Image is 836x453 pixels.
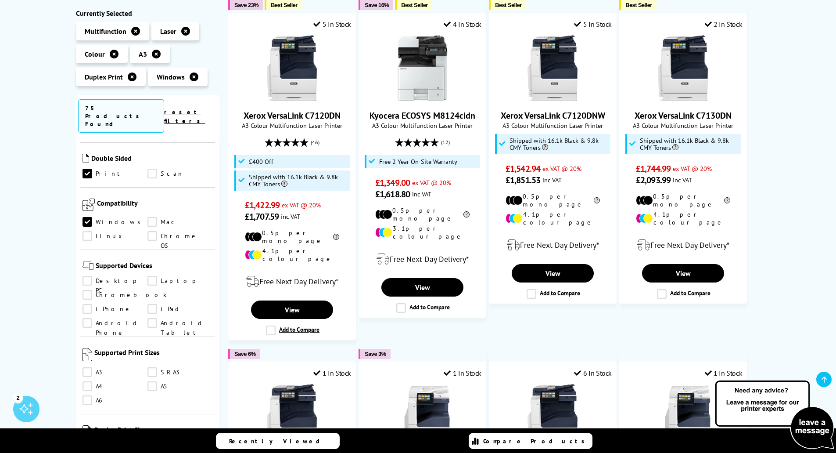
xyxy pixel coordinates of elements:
span: Double Sided [91,154,213,165]
span: Free 2 Year On-Site Warranty [379,158,457,165]
li: 4.1p per colour page [636,210,730,226]
span: ex VAT @ 20% [282,201,321,209]
div: modal_delivery [233,269,351,294]
a: Windows [83,217,148,227]
a: A6 [83,396,148,406]
a: Print [83,169,148,179]
a: Xerox VersaLink C7120DN [259,94,325,103]
span: £1,707.59 [245,211,279,222]
span: Save 6% [234,351,255,357]
a: Xerox VersaLink C7120DNW [520,94,586,103]
a: Xerox VersaLink C7130DN [635,110,732,121]
div: 5 In Stock [313,20,351,29]
div: Currently Selected [76,9,220,18]
img: Xerox VersaLink C7120DNW [520,35,586,101]
img: Xerox VersaLink C7120DN (Box Opened) [259,384,325,450]
span: Shipped with 16.1k Black & 9.8k CMY Toners [509,137,609,151]
a: Laptop [147,276,213,286]
div: modal_delivery [624,233,742,257]
span: Save 23% [234,2,258,8]
div: 4 In Stock [444,20,481,29]
a: Chromebook [83,290,167,300]
div: 2 In Stock [705,20,743,29]
span: Supported Devices [96,261,213,272]
span: Duplex Print Sizes [94,426,213,441]
a: A3 [83,368,148,377]
span: A3 Colour Multifunction Laser Printer [494,121,612,130]
span: A3 Colour Multifunction Laser Printer [233,121,351,130]
a: Mac [147,217,213,227]
label: Add to Compare [396,303,450,313]
li: 3.1p per colour page [375,225,470,240]
li: 4.1p per colour page [245,247,339,263]
button: Save 6% [228,349,260,359]
span: Recently Viewed [229,437,329,445]
span: Windows [157,72,185,81]
a: View [381,278,463,297]
a: Compare Products [469,433,592,449]
a: Linux [83,232,148,241]
img: Supported Devices [83,261,93,270]
span: £1,422.99 [245,199,280,211]
a: View [251,301,333,319]
span: ex VAT @ 20% [673,164,712,173]
a: iPhone [83,304,148,314]
span: £1,349.00 [375,177,410,188]
span: (12) [441,134,450,151]
span: £1,618.80 [375,188,410,200]
span: £1,744.99 [636,163,671,174]
a: Kyocera ECOSYS M8124cidn [370,110,475,121]
a: Android Phone [83,319,148,328]
span: inc VAT [542,176,562,184]
a: SRA3 [147,368,213,377]
img: Duplex Print Sizes [83,426,93,439]
span: £400 Off [249,158,273,165]
a: reset filters [164,108,205,125]
div: modal_delivery [363,247,481,272]
a: Kyocera ECOSYS M8124cidn [390,94,456,103]
a: View [512,264,593,283]
div: 2 [13,393,23,402]
img: Xerox VersaLink C7020DNW [650,384,716,450]
span: A3 Colour Multifunction Laser Printer [624,121,742,130]
span: Shipped with 16.1k Black & 9.8k CMY Toners [640,137,739,151]
div: 6 In Stock [574,369,612,377]
li: 0.5p per mono page [245,229,339,245]
a: View [642,264,724,283]
div: modal_delivery [494,233,612,257]
a: Xerox VersaLink C7120DNW [501,110,605,121]
a: iPad [147,304,213,314]
label: Add to Compare [527,289,580,299]
span: Multifunction [85,27,126,36]
span: inc VAT [281,212,300,221]
label: Add to Compare [266,326,319,335]
span: £1,542.94 [506,163,540,174]
li: 0.5p per mono page [636,192,730,208]
img: Xerox VersaLink C7120DN [259,35,325,101]
a: Chrome OS [147,232,213,241]
div: 1 In Stock [313,369,351,377]
li: 4.1p per colour page [506,210,600,226]
a: Desktop PC [83,276,148,286]
img: Xerox VersaLink C7130DN [650,35,716,101]
span: A3 [139,50,147,58]
li: 0.5p per mono page [506,192,600,208]
span: Shipped with 16.1k Black & 9.8k CMY Toners [249,174,348,188]
a: Xerox VersaLink C7120DN [244,110,341,121]
span: Colour [85,50,105,58]
span: Save 3% [365,351,386,357]
span: Compare Products [483,437,589,445]
img: Compatibility [83,199,95,211]
a: A5 [147,382,213,391]
span: Laser [160,27,176,36]
img: Open Live Chat window [713,379,836,451]
span: ex VAT @ 20% [542,164,581,173]
a: Scan [147,169,213,179]
span: 75 Products Found [78,99,165,133]
div: 1 In Stock [444,369,481,377]
div: 1 In Stock [705,369,743,377]
span: £2,093.99 [636,174,671,186]
a: Xerox VersaLink C7130DN [650,94,716,103]
span: Best Seller [271,2,298,8]
span: inc VAT [673,176,692,184]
